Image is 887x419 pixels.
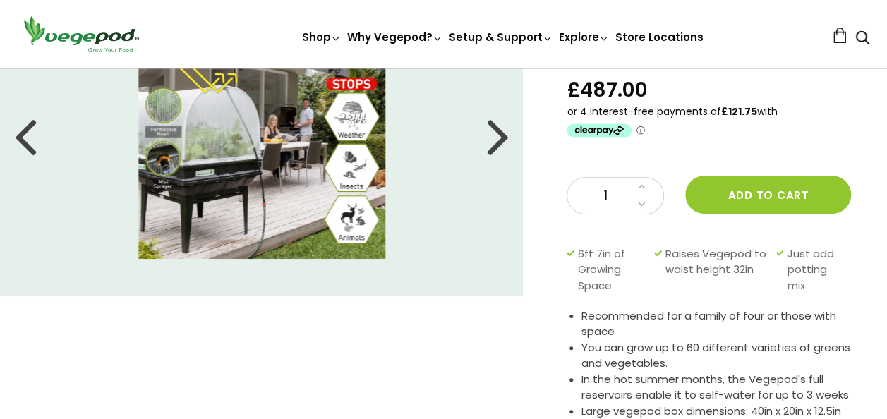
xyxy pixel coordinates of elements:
[581,340,852,372] li: You can grow up to 60 different varieties of greens and vegetables.
[559,30,610,44] a: Explore
[633,178,649,196] a: Increase quantity by 1
[18,14,145,54] img: Vegepod
[685,176,851,214] button: Add to cart
[787,246,845,294] span: Just add potting mix
[581,187,629,205] span: 1
[665,246,769,294] span: Raises Vegepod to waist height 32in
[449,30,553,44] a: Setup & Support
[633,195,649,214] a: Decrease quantity by 1
[581,308,852,340] li: Recommended for a family of four or those with space
[578,246,647,294] span: 6ft 7in of Growing Space
[302,30,342,44] a: Shop
[855,32,869,47] a: Search
[347,30,443,44] a: Why Vegepod?
[615,30,704,44] a: Store Locations
[138,12,385,259] img: Large Vegepod with Canopy (Mesh), Stand and Polytunnel cover
[581,372,852,403] li: In the hot summer months, the Vegepod's full reservoirs enable it to self-water for up to 3 weeks
[567,77,647,103] span: £487.00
